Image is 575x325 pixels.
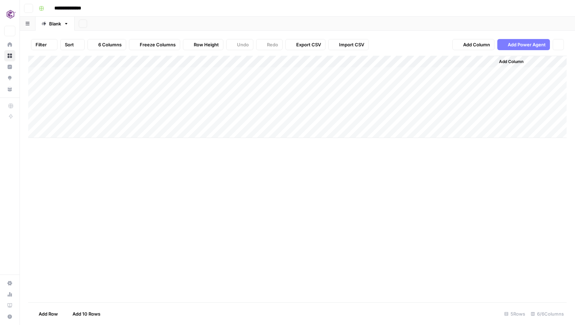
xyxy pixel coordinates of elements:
[501,308,528,319] div: 5 Rows
[4,61,15,72] a: Insights
[256,39,283,50] button: Redo
[328,39,369,50] button: Import CSV
[452,39,495,50] button: Add Column
[296,41,321,48] span: Export CSV
[31,39,58,50] button: Filter
[129,39,180,50] button: Freeze Columns
[36,17,75,31] a: Blank
[499,59,523,65] span: Add Column
[4,50,15,61] a: Browse
[4,311,15,322] button: Help + Support
[237,41,249,48] span: Undo
[4,84,15,95] a: Your Data
[285,39,325,50] button: Export CSV
[62,308,105,319] button: Add 10 Rows
[98,41,122,48] span: 6 Columns
[4,72,15,84] a: Opportunities
[4,6,15,23] button: Workspace: Commvault
[140,41,176,48] span: Freeze Columns
[194,41,219,48] span: Row Height
[183,39,223,50] button: Row Height
[497,39,550,50] button: Add Power Agent
[490,57,526,66] button: Add Column
[72,310,100,317] span: Add 10 Rows
[87,39,126,50] button: 6 Columns
[4,39,15,50] a: Home
[60,39,85,50] button: Sort
[339,41,364,48] span: Import CSV
[39,310,58,317] span: Add Row
[4,8,17,21] img: Commvault Logo
[28,308,62,319] button: Add Row
[226,39,253,50] button: Undo
[267,41,278,48] span: Redo
[49,20,61,27] div: Blank
[4,300,15,311] a: Learning Hub
[508,41,546,48] span: Add Power Agent
[4,278,15,289] a: Settings
[65,41,74,48] span: Sort
[528,308,567,319] div: 6/6 Columns
[463,41,490,48] span: Add Column
[36,41,47,48] span: Filter
[4,289,15,300] a: Usage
